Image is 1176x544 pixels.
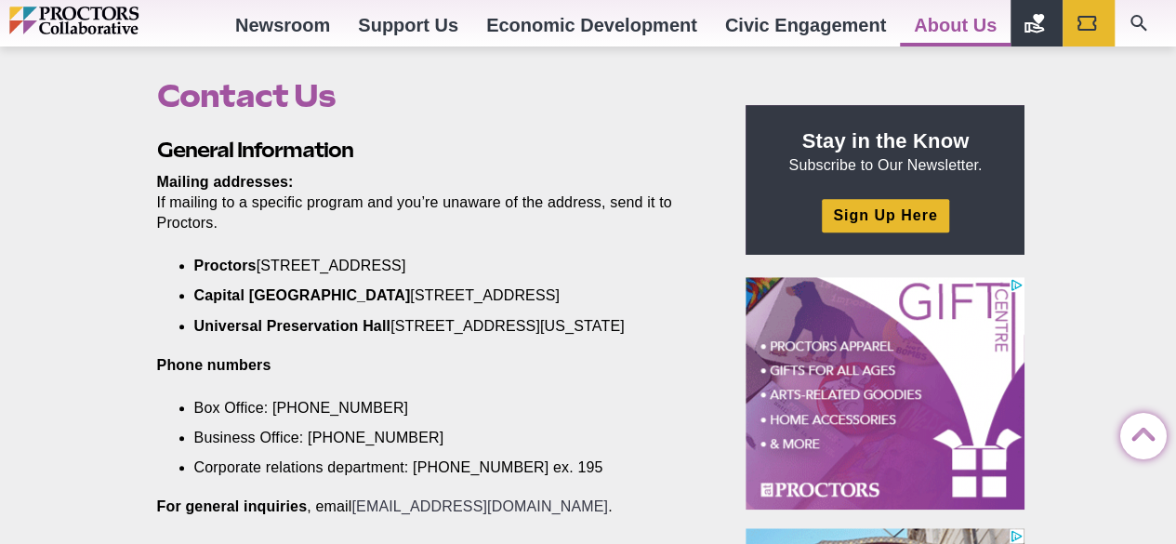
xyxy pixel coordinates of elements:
[822,199,948,232] a: Sign Up Here
[194,428,676,448] li: Business Office: [PHONE_NUMBER]
[802,129,970,153] strong: Stay in the Know
[157,78,704,113] h1: Contact Us
[746,277,1024,510] iframe: Advertisement
[157,357,271,373] b: Phone numbers
[768,127,1002,176] p: Subscribe to Our Newsletter.
[194,287,411,303] strong: Capital [GEOGRAPHIC_DATA]
[157,174,294,190] strong: Mailing addresses:
[194,318,391,334] strong: Universal Preservation Hall
[194,458,676,478] li: Corporate relations department: [PHONE_NUMBER] ex. 195
[351,498,608,514] a: [EMAIL_ADDRESS][DOMAIN_NAME]
[194,258,257,273] strong: Proctors
[194,285,676,306] li: [STREET_ADDRESS]
[157,498,308,514] strong: For general inquiries
[194,256,676,276] li: [STREET_ADDRESS]
[194,316,676,337] li: [STREET_ADDRESS][US_STATE]
[1120,414,1157,451] a: Back to Top
[194,398,676,418] li: Box Office: [PHONE_NUMBER]
[9,7,218,34] img: Proctors logo
[157,172,704,233] p: If mailing to a specific program and you’re unaware of the address, send it to Proctors.
[157,497,704,517] p: , email .
[157,136,704,165] h2: General Information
